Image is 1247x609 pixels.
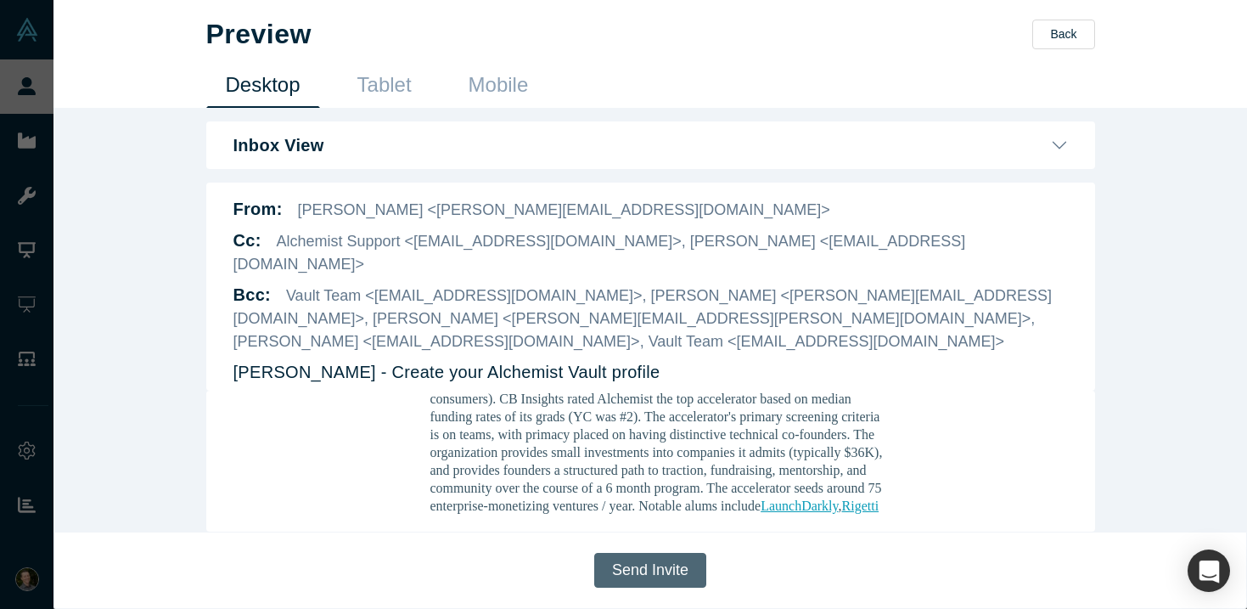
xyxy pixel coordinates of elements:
[233,287,1053,350] span: Vault Team <[EMAIL_ADDRESS][DOMAIN_NAME]>, [PERSON_NAME] <[PERSON_NAME][EMAIL_ADDRESS][DOMAIN_NAM...
[233,135,1068,155] button: Inbox View
[594,553,706,588] button: Send Invite
[233,359,660,385] p: [PERSON_NAME] - Create your Alchemist Vault profile
[233,231,261,250] b: Cc :
[206,68,320,108] a: Desktop
[233,285,272,304] b: Bcc :
[527,108,604,122] a: LaunchDarkly
[233,200,283,218] b: From:
[298,201,830,218] span: [PERSON_NAME] <[PERSON_NAME][EMAIL_ADDRESS][DOMAIN_NAME]>
[1032,20,1094,49] button: Back
[206,18,312,50] h1: Preview
[233,135,324,155] b: Inbox View
[233,391,1068,518] iframe: DemoDay Email Preview
[449,68,548,108] a: Mobile
[338,68,431,108] a: Tablet
[233,233,966,273] span: Alchemist Support <[EMAIL_ADDRESS][DOMAIN_NAME]>, [PERSON_NAME] <[EMAIL_ADDRESS][DOMAIN_NAME]>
